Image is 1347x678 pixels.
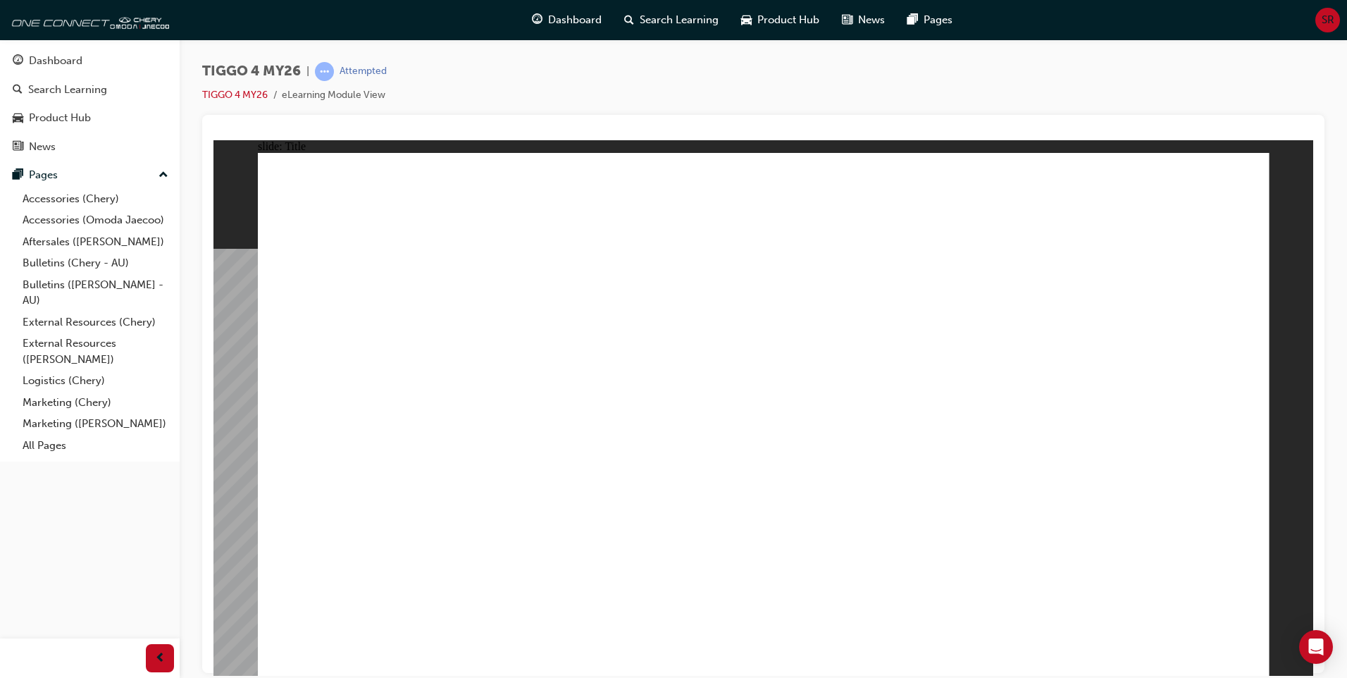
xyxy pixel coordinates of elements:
span: TIGGO 4 MY26 [202,63,301,80]
li: eLearning Module View [282,87,385,104]
span: car-icon [741,11,752,29]
span: car-icon [13,112,23,125]
a: search-iconSearch Learning [613,6,730,35]
span: learningRecordVerb_ATTEMPT-icon [315,62,334,81]
a: TIGGO 4 MY26 [202,89,268,101]
span: Product Hub [757,12,819,28]
button: Pages [6,162,174,188]
a: External Resources ([PERSON_NAME]) [17,333,174,370]
span: pages-icon [13,169,23,182]
div: Open Intercom Messenger [1299,630,1333,664]
div: Product Hub [29,110,91,126]
div: Search Learning [28,82,107,98]
div: Dashboard [29,53,82,69]
a: Bulletins (Chery - AU) [17,252,174,274]
span: news-icon [842,11,852,29]
button: SR [1315,8,1340,32]
a: Bulletins ([PERSON_NAME] - AU) [17,274,174,312]
span: news-icon [13,141,23,154]
span: pages-icon [907,11,918,29]
a: Dashboard [6,48,174,74]
a: Product Hub [6,105,174,131]
div: News [29,139,56,155]
img: oneconnect [7,6,169,34]
a: guage-iconDashboard [521,6,613,35]
a: Accessories (Chery) [17,188,174,210]
a: news-iconNews [831,6,896,35]
a: External Resources (Chery) [17,312,174,333]
div: Pages [29,167,58,183]
span: search-icon [624,11,634,29]
span: guage-icon [532,11,542,29]
a: All Pages [17,435,174,457]
span: prev-icon [155,650,166,667]
button: DashboardSearch LearningProduct HubNews [6,45,174,162]
a: Logistics (Chery) [17,370,174,392]
span: up-icon [159,166,168,185]
span: Pages [924,12,952,28]
span: SR [1322,12,1334,28]
a: Accessories (Omoda Jaecoo) [17,209,174,231]
a: News [6,134,174,160]
a: pages-iconPages [896,6,964,35]
span: | [306,63,309,80]
span: News [858,12,885,28]
a: Search Learning [6,77,174,103]
span: guage-icon [13,55,23,68]
div: Attempted [340,65,387,78]
a: Marketing (Chery) [17,392,174,414]
a: Aftersales ([PERSON_NAME]) [17,231,174,253]
span: Search Learning [640,12,719,28]
span: Dashboard [548,12,602,28]
a: car-iconProduct Hub [730,6,831,35]
span: search-icon [13,84,23,97]
a: Marketing ([PERSON_NAME]) [17,413,174,435]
